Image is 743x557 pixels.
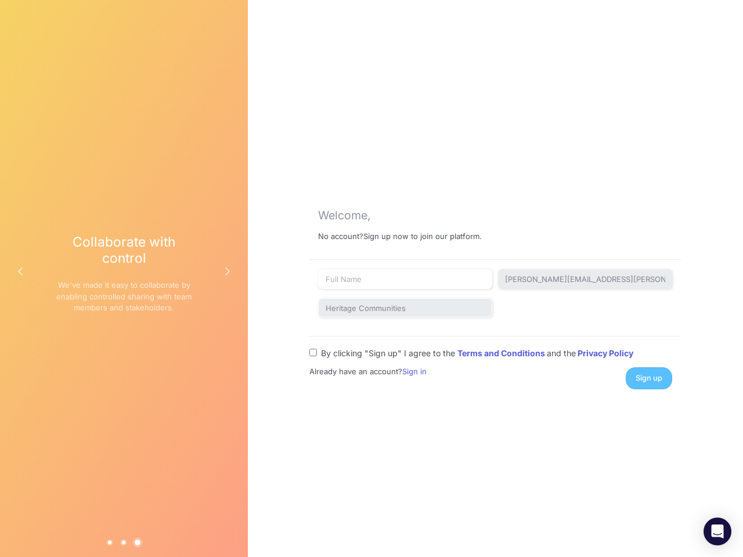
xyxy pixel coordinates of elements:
button: Next [216,260,239,283]
button: 3 [133,537,143,547]
h6: No account? [318,232,672,251]
a: Sign in [402,367,427,376]
div: Open Intercom Messenger [704,518,731,545]
a: Terms and Conditions [457,348,547,358]
input: name@company.com [498,269,672,289]
button: 1 [107,539,113,545]
p: We've made it easy to collaborate by enabling controlled sharing with team members and stakeholders. [56,280,192,314]
a: Privacy Policy [578,348,633,358]
input: Full Name [318,269,492,289]
button: 2 [121,539,127,545]
button: Previous [9,260,32,283]
h3: Collaborate with control [56,234,192,266]
input: Organization [318,298,492,318]
label: By clicking "Sign up" I agree to the and the [321,347,633,359]
div: Welcome, [318,209,672,222]
h6: Already have an account? [309,367,482,377]
p: Sign up now to join our platform. [363,232,482,241]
